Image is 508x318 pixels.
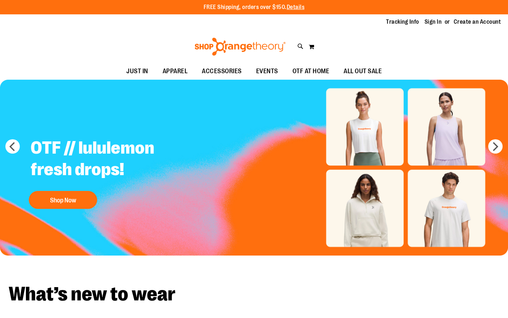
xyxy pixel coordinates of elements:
span: OTF AT HOME [292,63,330,79]
span: APPAREL [163,63,188,79]
img: Shop Orangetheory [194,38,287,56]
h2: OTF // lululemon fresh drops! [25,132,204,187]
button: Shop Now [29,191,97,209]
span: EVENTS [256,63,278,79]
a: Sign In [425,18,442,26]
p: FREE Shipping, orders over $150. [204,3,305,11]
span: ACCESSORIES [202,63,242,79]
a: OTF // lululemon fresh drops! Shop Now [25,132,204,212]
a: Tracking Info [386,18,419,26]
span: JUST IN [126,63,148,79]
a: Details [287,4,305,10]
h2: What’s new to wear [9,284,499,304]
button: prev [5,139,20,154]
a: Create an Account [454,18,501,26]
span: ALL OUT SALE [344,63,382,79]
button: next [488,139,503,154]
